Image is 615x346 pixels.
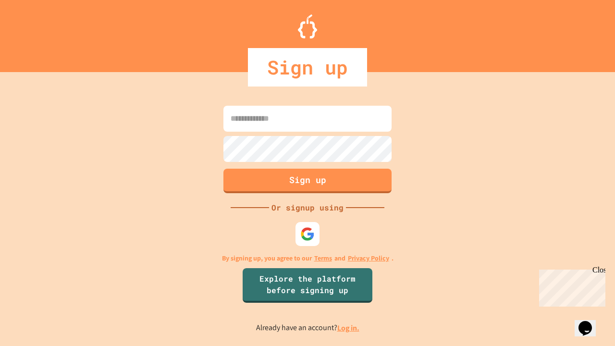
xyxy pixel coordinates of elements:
[269,202,346,213] div: Or signup using
[314,253,332,263] a: Terms
[223,169,392,193] button: Sign up
[248,48,367,86] div: Sign up
[243,268,372,303] a: Explore the platform before signing up
[298,14,317,38] img: Logo.svg
[300,227,315,241] img: google-icon.svg
[4,4,66,61] div: Chat with us now!Close
[575,308,605,336] iframe: chat widget
[222,253,394,263] p: By signing up, you agree to our and .
[256,322,359,334] p: Already have an account?
[348,253,389,263] a: Privacy Policy
[535,266,605,307] iframe: chat widget
[337,323,359,333] a: Log in.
